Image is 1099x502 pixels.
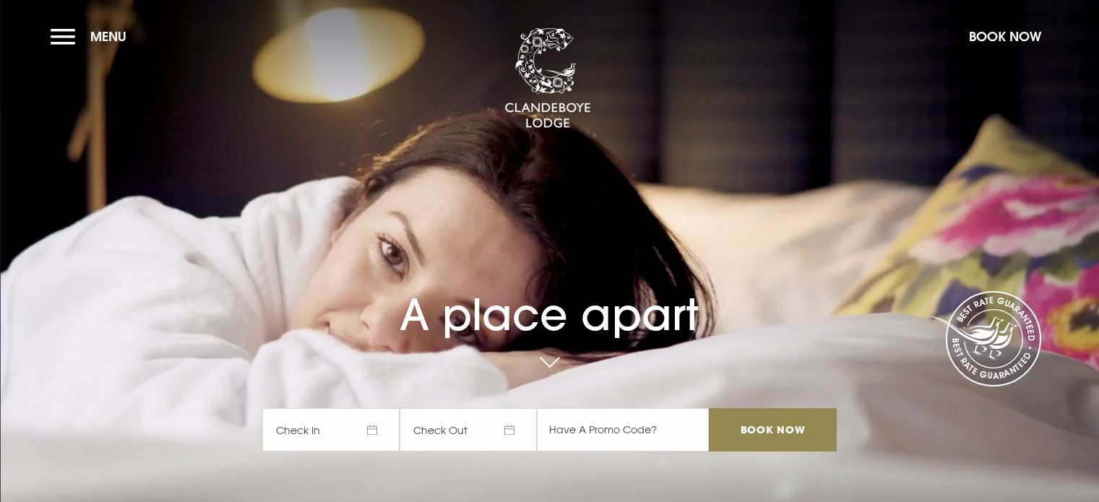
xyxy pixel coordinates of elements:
[962,21,1048,52] button: Book Now
[51,21,134,52] button: Menu
[90,28,126,45] span: Menu
[262,408,400,451] span: Check In
[504,28,591,129] img: Clandeboye Lodge
[537,408,709,451] input: Have A Promo Code?
[709,408,836,451] input: Book Now
[400,408,537,451] span: Check Out
[262,258,836,340] h1: A place apart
